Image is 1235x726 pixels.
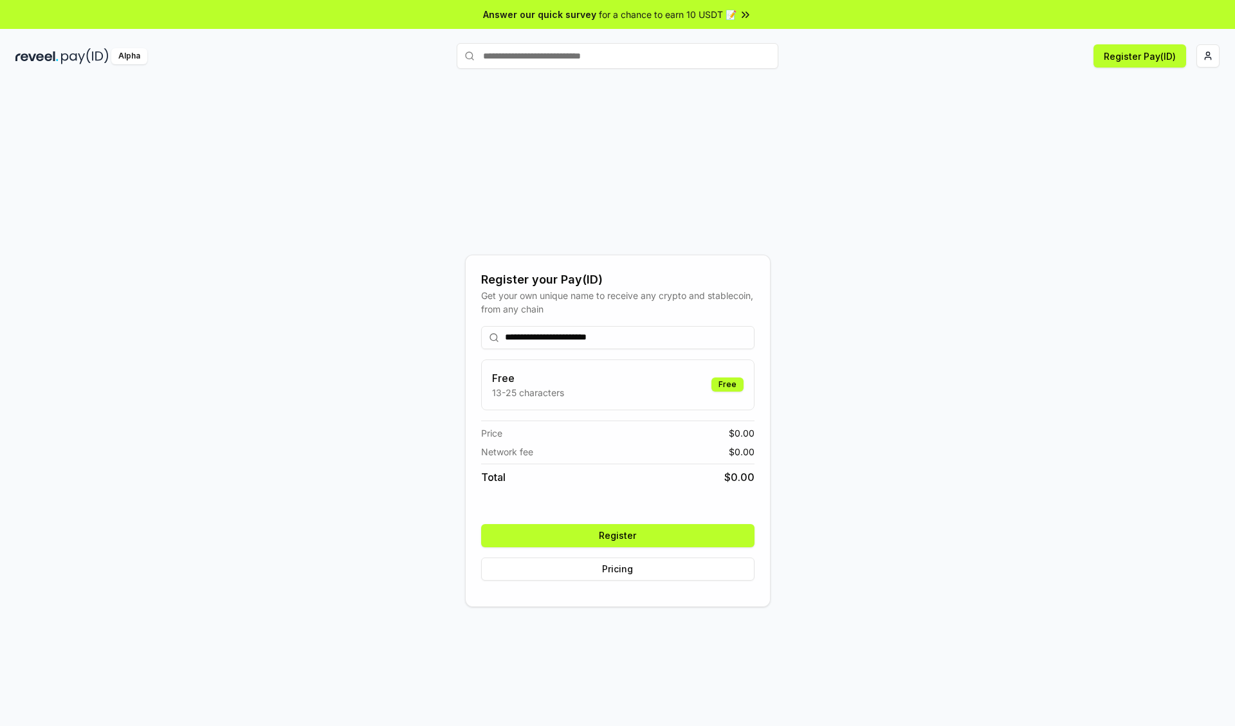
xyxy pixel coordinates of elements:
[111,48,147,64] div: Alpha
[15,48,59,64] img: reveel_dark
[481,426,502,440] span: Price
[481,469,506,485] span: Total
[724,469,755,485] span: $ 0.00
[483,8,596,21] span: Answer our quick survey
[729,426,755,440] span: $ 0.00
[481,271,755,289] div: Register your Pay(ID)
[729,445,755,458] span: $ 0.00
[481,445,533,458] span: Network fee
[599,8,736,21] span: for a chance to earn 10 USDT 📝
[481,558,755,581] button: Pricing
[1093,44,1186,68] button: Register Pay(ID)
[492,386,564,399] p: 13-25 characters
[61,48,109,64] img: pay_id
[711,377,744,392] div: Free
[492,370,564,386] h3: Free
[481,524,755,547] button: Register
[481,289,755,316] div: Get your own unique name to receive any crypto and stablecoin, from any chain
